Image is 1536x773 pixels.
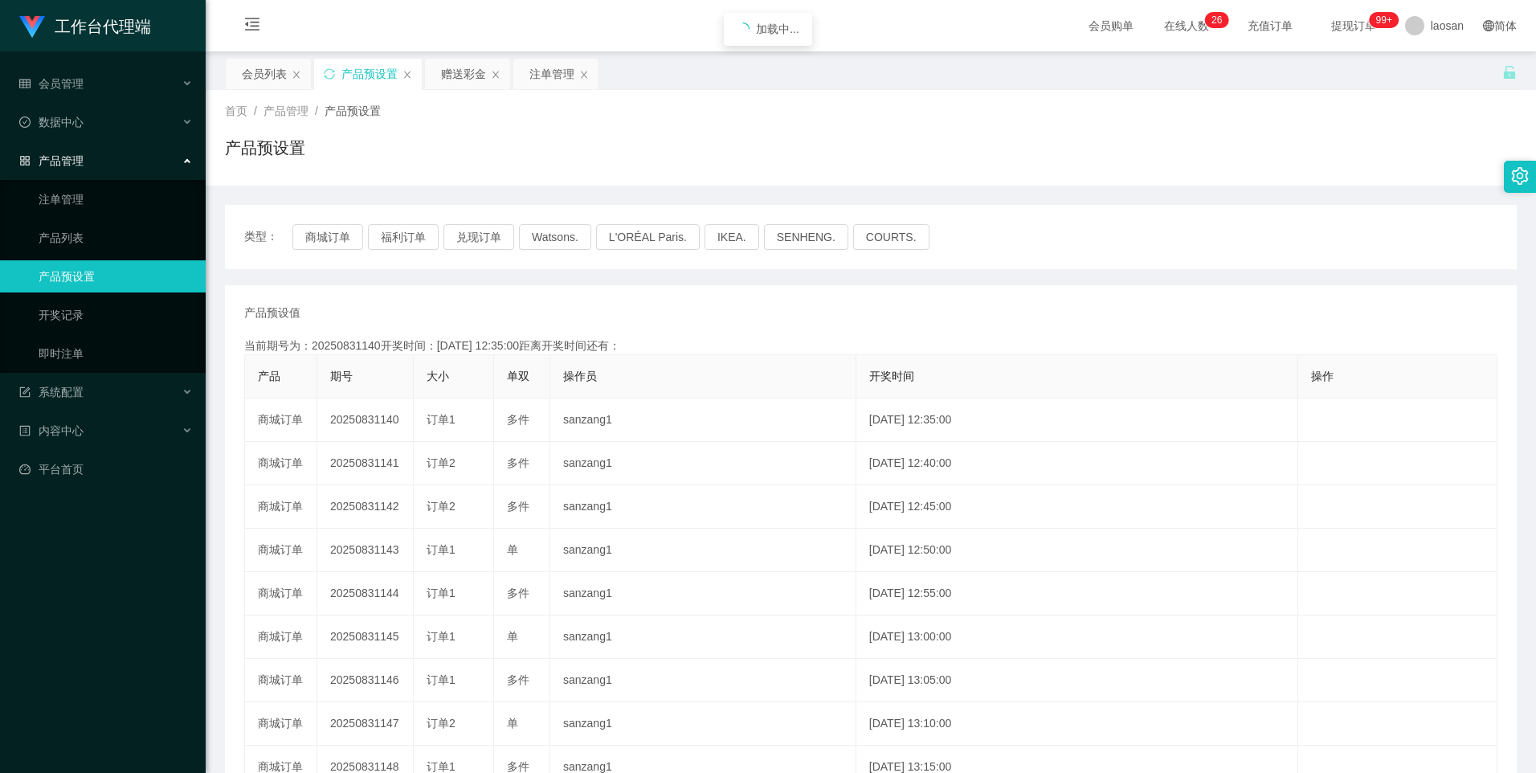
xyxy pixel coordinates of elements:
[550,399,856,442] td: sanzang1
[292,224,363,250] button: 商城订单
[263,104,308,117] span: 产品管理
[19,155,31,166] i: 图标: appstore-o
[519,224,591,250] button: Watsons.
[705,224,759,250] button: IKEA.
[427,760,455,773] span: 订单1
[225,1,280,52] i: 图标: menu-fold
[402,70,412,80] i: 图标: close
[856,485,1298,529] td: [DATE] 12:45:00
[19,424,84,437] span: 内容中心
[427,630,455,643] span: 订单1
[19,19,151,32] a: 工作台代理端
[1156,20,1217,31] span: 在线人数
[1323,20,1384,31] span: 提现订单
[225,104,247,117] span: 首页
[39,337,193,370] a: 即时注单
[756,22,799,35] span: 加载中...
[507,413,529,426] span: 多件
[368,224,439,250] button: 福利订单
[550,572,856,616] td: sanzang1
[507,760,529,773] span: 多件
[245,659,317,702] td: 商城订单
[245,616,317,659] td: 商城订单
[317,702,414,746] td: 20250831147
[317,572,414,616] td: 20250831144
[292,70,301,80] i: 图标: close
[245,399,317,442] td: 商城订单
[737,22,750,35] i: icon: loading
[245,572,317,616] td: 商城订单
[19,425,31,436] i: 图标: profile
[341,59,398,89] div: 产品预设置
[856,616,1298,659] td: [DATE] 13:00:00
[39,299,193,331] a: 开奖记录
[856,572,1298,616] td: [DATE] 12:55:00
[325,104,381,117] span: 产品预设置
[550,529,856,572] td: sanzang1
[19,453,193,485] a: 图标: dashboard平台首页
[254,104,257,117] span: /
[39,260,193,292] a: 产品预设置
[563,370,597,382] span: 操作员
[427,587,455,599] span: 订单1
[245,442,317,485] td: 商城订单
[441,59,486,89] div: 赠送彩金
[856,529,1298,572] td: [DATE] 12:50:00
[19,16,45,39] img: logo.9652507e.png
[443,224,514,250] button: 兑现订单
[19,386,31,398] i: 图标: form
[856,442,1298,485] td: [DATE] 12:40:00
[1370,12,1399,28] sup: 1024
[317,529,414,572] td: 20250831143
[1311,370,1334,382] span: 操作
[427,717,455,730] span: 订单2
[1240,20,1301,31] span: 充值订单
[330,370,353,382] span: 期号
[245,529,317,572] td: 商城订单
[427,370,449,382] span: 大小
[317,659,414,702] td: 20250831146
[596,224,700,250] button: L'ORÉAL Paris.
[507,456,529,469] span: 多件
[427,543,455,556] span: 订单1
[1217,12,1223,28] p: 6
[507,370,529,382] span: 单双
[245,485,317,529] td: 商城订单
[317,485,414,529] td: 20250831142
[427,456,455,469] span: 订单2
[856,702,1298,746] td: [DATE] 13:10:00
[853,224,929,250] button: COURTS.
[245,702,317,746] td: 商城订单
[19,154,84,167] span: 产品管理
[317,399,414,442] td: 20250831140
[427,500,455,513] span: 订单2
[507,500,529,513] span: 多件
[19,77,84,90] span: 会员管理
[19,117,31,128] i: 图标: check-circle-o
[1502,65,1517,80] i: 图标: unlock
[550,659,856,702] td: sanzang1
[258,370,280,382] span: 产品
[550,485,856,529] td: sanzang1
[244,337,1497,354] div: 当前期号为：20250831140开奖时间：[DATE] 12:35:00距离开奖时间还有：
[1511,167,1529,185] i: 图标: setting
[324,68,335,80] i: 图标: sync
[244,224,292,250] span: 类型：
[1483,20,1494,31] i: 图标: global
[244,305,300,321] span: 产品预设值
[507,587,529,599] span: 多件
[315,104,318,117] span: /
[491,70,500,80] i: 图标: close
[19,116,84,129] span: 数据中心
[507,673,529,686] span: 多件
[317,616,414,659] td: 20250831145
[1211,12,1217,28] p: 2
[55,1,151,52] h1: 工作台代理端
[242,59,287,89] div: 会员列表
[869,370,914,382] span: 开奖时间
[19,78,31,89] i: 图标: table
[507,717,518,730] span: 单
[579,70,589,80] i: 图标: close
[856,659,1298,702] td: [DATE] 13:05:00
[427,673,455,686] span: 订单1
